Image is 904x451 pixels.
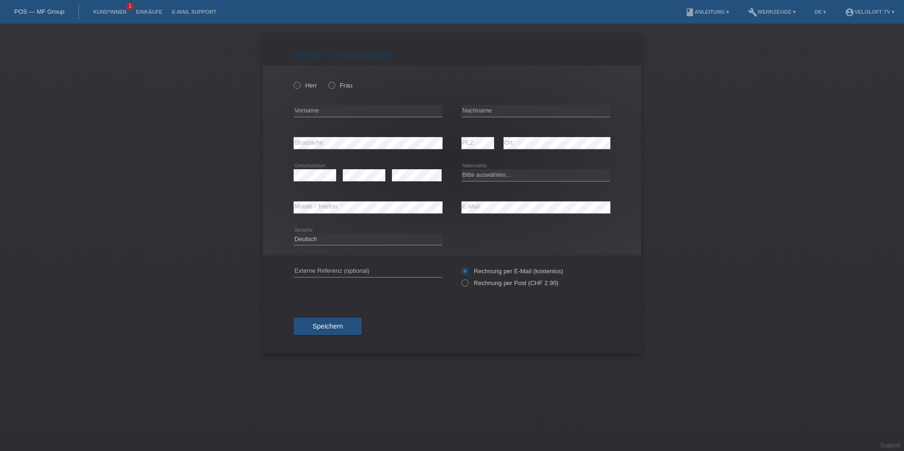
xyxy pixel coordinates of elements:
[131,9,167,15] a: Einkäufe
[461,268,563,275] label: Rechnung per E-Mail (kostenlos)
[328,82,352,89] label: Frau
[810,9,831,15] a: DE ▾
[680,9,734,15] a: bookAnleitung ▾
[294,82,300,88] input: Herr
[328,82,334,88] input: Frau
[294,318,362,336] button: Speichern
[88,9,131,15] a: Kund*innen
[880,442,900,449] a: Support
[294,82,317,89] label: Herr
[461,279,558,286] label: Rechnung per Post (CHF 2.90)
[167,9,221,15] a: E-Mail Support
[685,8,695,17] i: book
[14,8,64,15] a: POS — MF Group
[845,8,854,17] i: account_circle
[294,49,610,61] h1: Kund*in hinzufügen
[743,9,800,15] a: buildWerkzeuge ▾
[748,8,757,17] i: build
[840,9,899,15] a: account_circleVeloLoft TV ▾
[461,279,468,291] input: Rechnung per Post (CHF 2.90)
[461,268,468,279] input: Rechnung per E-Mail (kostenlos)
[313,322,343,330] span: Speichern
[126,2,134,10] span: 1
